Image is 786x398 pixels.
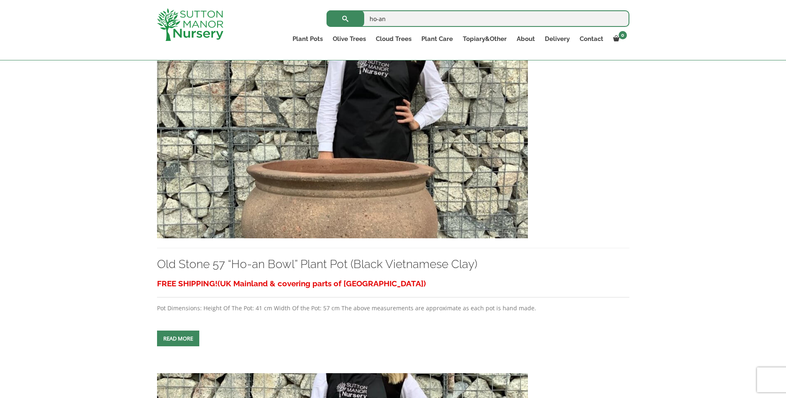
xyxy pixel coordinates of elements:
[288,33,328,45] a: Plant Pots
[608,33,629,45] a: 0
[157,331,199,346] a: Read more
[157,276,629,291] h3: FREE SHIPPING!
[458,33,512,45] a: Topiary&Other
[328,33,371,45] a: Olive Trees
[619,31,627,39] span: 0
[371,33,416,45] a: Cloud Trees
[218,279,426,288] span: (UK Mainland & covering parts of [GEOGRAPHIC_DATA])
[512,33,540,45] a: About
[157,276,629,313] div: Pot Dimensions: Height Of The Pot: 41 cm Width Of the Pot: 57 cm The above measurements are appro...
[416,33,458,45] a: Plant Care
[157,145,528,153] a: Old Stone 57 "Ho-an Bowl" Plant Pot (Black Vietnamese Clay)
[326,10,629,27] input: Search...
[540,33,575,45] a: Delivery
[157,8,223,41] img: logo
[157,257,477,271] a: Old Stone 57 “Ho-an Bowl” Plant Pot (Black Vietnamese Clay)
[157,60,528,238] img: Old Stone 57 "Ho-an Bowl" Plant Pot (Black Vietnamese Clay) - WhatsApp Image 2023 09 28 at 09.46....
[575,33,608,45] a: Contact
